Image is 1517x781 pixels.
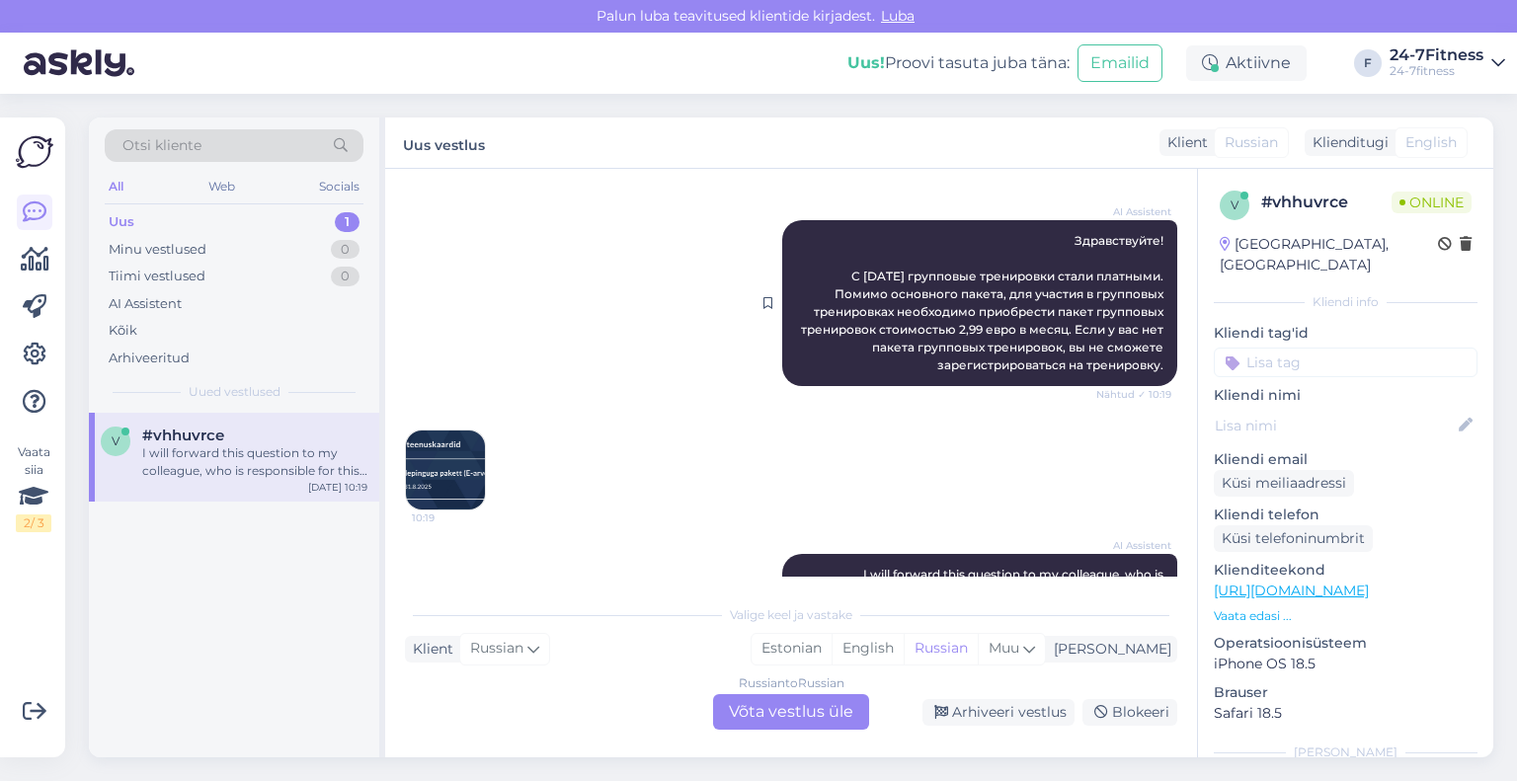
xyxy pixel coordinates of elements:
[1354,49,1382,77] div: F
[832,634,904,664] div: English
[1186,45,1307,81] div: Aktiivne
[403,129,485,156] label: Uus vestlus
[105,174,127,199] div: All
[1215,415,1455,436] input: Lisa nimi
[470,638,523,660] span: Russian
[1214,582,1369,599] a: [URL][DOMAIN_NAME]
[109,349,190,368] div: Arhiveeritud
[1220,234,1438,275] div: [GEOGRAPHIC_DATA], [GEOGRAPHIC_DATA]
[109,294,182,314] div: AI Assistent
[1097,204,1171,219] span: AI Assistent
[1214,293,1477,311] div: Kliendi info
[1405,132,1457,153] span: English
[1214,385,1477,406] p: Kliendi nimi
[752,634,832,664] div: Estonian
[112,433,120,448] span: v
[904,634,978,664] div: Russian
[1390,47,1505,79] a: 24-7Fitness24-7fitness
[1214,348,1477,377] input: Lisa tag
[16,443,51,532] div: Vaata siia
[1214,703,1477,724] p: Safari 18.5
[1305,132,1389,153] div: Klienditugi
[1214,525,1373,552] div: Küsi telefoninumbrit
[109,267,205,286] div: Tiimi vestlused
[1214,743,1477,761] div: [PERSON_NAME]
[412,510,486,525] span: 10:19
[875,7,920,25] span: Luba
[1096,387,1171,402] span: Nähtud ✓ 10:19
[713,694,869,730] div: Võta vestlus üle
[315,174,363,199] div: Socials
[739,674,844,692] div: Russian to Russian
[142,444,367,480] div: I will forward this question to my colleague, who is responsible for this. The reply will be here...
[405,639,453,660] div: Klient
[109,240,206,260] div: Minu vestlused
[109,321,137,341] div: Kõik
[405,606,1177,624] div: Valige keel ja vastake
[1214,607,1477,625] p: Vaata edasi ...
[1390,47,1483,63] div: 24-7Fitness
[406,430,485,509] img: Attachment
[1214,560,1477,581] p: Klienditeekond
[847,53,885,72] b: Uus!
[989,639,1019,657] span: Muu
[189,383,280,401] span: Uued vestlused
[1214,449,1477,470] p: Kliendi email
[142,427,224,444] span: #vhhuvrce
[1225,132,1278,153] span: Russian
[109,212,134,232] div: Uus
[16,133,53,171] img: Askly Logo
[331,240,359,260] div: 0
[122,135,201,156] span: Otsi kliente
[1214,323,1477,344] p: Kliendi tag'id
[204,174,239,199] div: Web
[16,514,51,532] div: 2 / 3
[1214,654,1477,674] p: iPhone OS 18.5
[1078,44,1162,82] button: Emailid
[1214,633,1477,654] p: Operatsioonisüsteem
[1261,191,1392,214] div: # vhhuvrce
[922,699,1075,726] div: Arhiveeri vestlus
[1231,197,1238,212] span: v
[1214,505,1477,525] p: Kliendi telefon
[331,267,359,286] div: 0
[1082,699,1177,726] div: Blokeeri
[308,480,367,495] div: [DATE] 10:19
[1214,470,1354,497] div: Küsi meiliaadressi
[1159,132,1208,153] div: Klient
[1046,639,1171,660] div: [PERSON_NAME]
[1390,63,1483,79] div: 24-7fitness
[335,212,359,232] div: 1
[1214,682,1477,703] p: Brauser
[1392,192,1472,213] span: Online
[847,51,1070,75] div: Proovi tasuta juba täna:
[802,567,1166,617] span: I will forward this question to my colleague, who is responsible for this. The reply will be here...
[1097,538,1171,553] span: AI Assistent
